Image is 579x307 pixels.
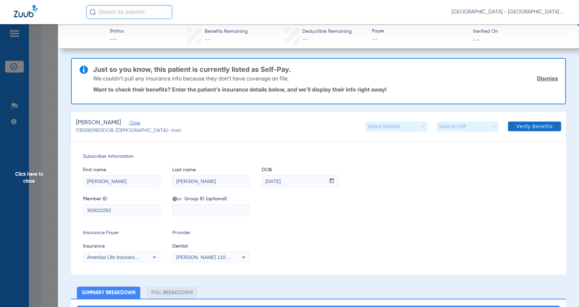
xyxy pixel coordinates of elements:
span: [GEOGRAPHIC_DATA] - [GEOGRAPHIC_DATA] General [451,9,565,16]
span: Last name [172,166,250,174]
span: Close [129,121,135,127]
span: Verified On [473,28,568,35]
button: Open calendar [325,176,338,187]
span: Member ID [83,195,160,203]
img: Zuub Logo [14,5,38,17]
span: Payer [372,28,467,35]
span: Insurance [83,243,160,250]
li: Summary Breakdown [77,287,140,299]
button: Verify Benefits [508,122,561,131]
span: Subscriber Information [83,153,554,160]
h3: Just so you know, this patient is currently listed as Self-Pay. [93,66,558,73]
span: Deductible Remaining [302,28,352,35]
span: -- [110,35,124,45]
span: [PERSON_NAME] [76,118,121,127]
span: Insurance Payer [83,229,160,237]
span: First name [83,166,160,174]
span: -- [205,37,211,43]
p: Want to check their benefits? Enter the patient’s insurance details below, and we’ll display thei... [93,86,558,93]
li: Full Breakdown [146,287,197,299]
span: Provider [172,229,250,237]
span: Benefits Remaining [205,28,248,35]
span: DOB [262,166,339,174]
span: -- [473,36,480,43]
span: -- [372,35,467,44]
span: Verify Benefits [516,124,553,129]
span: Group ID (optional) [172,195,250,203]
iframe: Chat Widget [545,274,579,307]
a: Dismiss [537,75,558,82]
span: Ameritas Life Insurance Corp. [87,255,151,260]
span: [PERSON_NAME] 1104655604 [176,255,244,260]
span: Dentist [172,243,250,250]
span: -- [302,37,308,43]
p: We couldn’t pull any insurance info because they don’t have coverage on file. [93,75,289,82]
img: Search Icon [90,9,96,15]
input: Search for patients [86,5,172,19]
span: Status [110,28,124,35]
span: (130080980) DOB: [DEMOGRAPHIC_DATA] - HoH [76,127,181,134]
img: info-icon [80,66,88,74]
